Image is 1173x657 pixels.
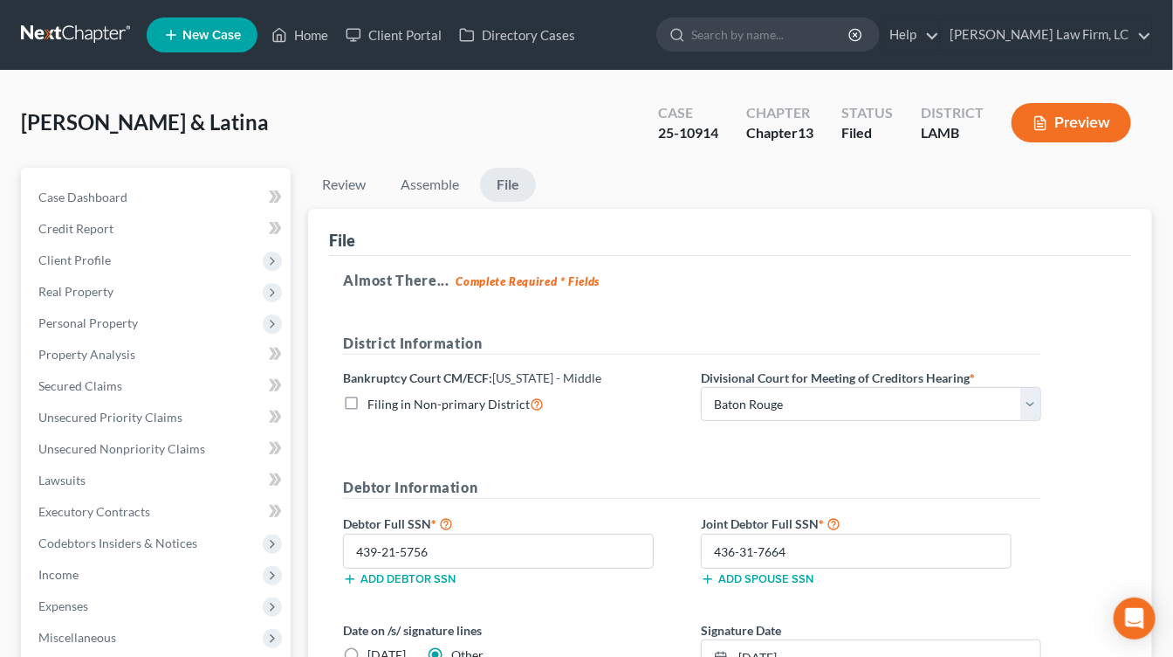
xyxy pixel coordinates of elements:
[701,572,813,586] button: Add spouse SSN
[329,230,355,251] div: File
[492,370,601,385] span: [US_STATE] - Middle
[21,109,269,135] span: [PERSON_NAME] & Latina
[38,441,205,456] span: Unsecured Nonpriority Claims
[480,168,536,202] a: File
[38,567,79,582] span: Income
[343,621,683,640] label: Date on /s/ signature lines
[658,103,718,123] div: Case
[337,19,450,51] a: Client Portal
[881,19,939,51] a: Help
[456,274,600,288] strong: Complete Required * Fields
[38,190,127,204] span: Case Dashboard
[38,598,88,613] span: Expenses
[308,168,380,202] a: Review
[24,182,291,213] a: Case Dashboard
[334,513,692,534] label: Debtor Full SSN
[38,504,150,519] span: Executory Contracts
[343,477,1041,499] h5: Debtor Information
[38,630,116,645] span: Miscellaneous
[38,252,111,267] span: Client Profile
[24,496,291,528] a: Executory Contracts
[38,221,113,236] span: Credit Report
[38,347,135,362] span: Property Analysis
[38,378,122,393] span: Secured Claims
[921,123,984,143] div: LAMB
[701,369,975,387] label: Divisional Court for Meeting of Creditors Hearing
[450,19,584,51] a: Directory Cases
[701,621,781,640] label: Signature Date
[343,534,654,569] input: XXX-XX-XXXX
[343,572,456,586] button: Add debtor SSN
[841,103,893,123] div: Status
[24,370,291,402] a: Secured Claims
[24,465,291,496] a: Lawsuits
[941,19,1151,51] a: [PERSON_NAME] Law Firm, LC
[1114,598,1156,640] div: Open Intercom Messenger
[841,123,893,143] div: Filed
[182,29,241,42] span: New Case
[1012,103,1131,142] button: Preview
[38,315,138,330] span: Personal Property
[24,402,291,433] a: Unsecured Priority Claims
[367,397,530,411] span: Filing in Non-primary District
[24,213,291,245] a: Credit Report
[701,534,1012,569] input: XXX-XX-XXXX
[263,19,337,51] a: Home
[921,103,984,123] div: District
[692,513,1050,534] label: Joint Debtor Full SSN
[38,536,197,550] span: Codebtors Insiders & Notices
[24,433,291,465] a: Unsecured Nonpriority Claims
[38,284,113,299] span: Real Property
[798,124,813,141] span: 13
[38,473,86,488] span: Lawsuits
[658,123,718,143] div: 25-10914
[691,18,851,51] input: Search by name...
[343,333,1041,355] h5: District Information
[38,410,182,425] span: Unsecured Priority Claims
[24,339,291,370] a: Property Analysis
[746,123,813,143] div: Chapter
[343,270,1117,291] h5: Almost There...
[746,103,813,123] div: Chapter
[387,168,473,202] a: Assemble
[343,369,601,387] label: Bankruptcy Court CM/ECF:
